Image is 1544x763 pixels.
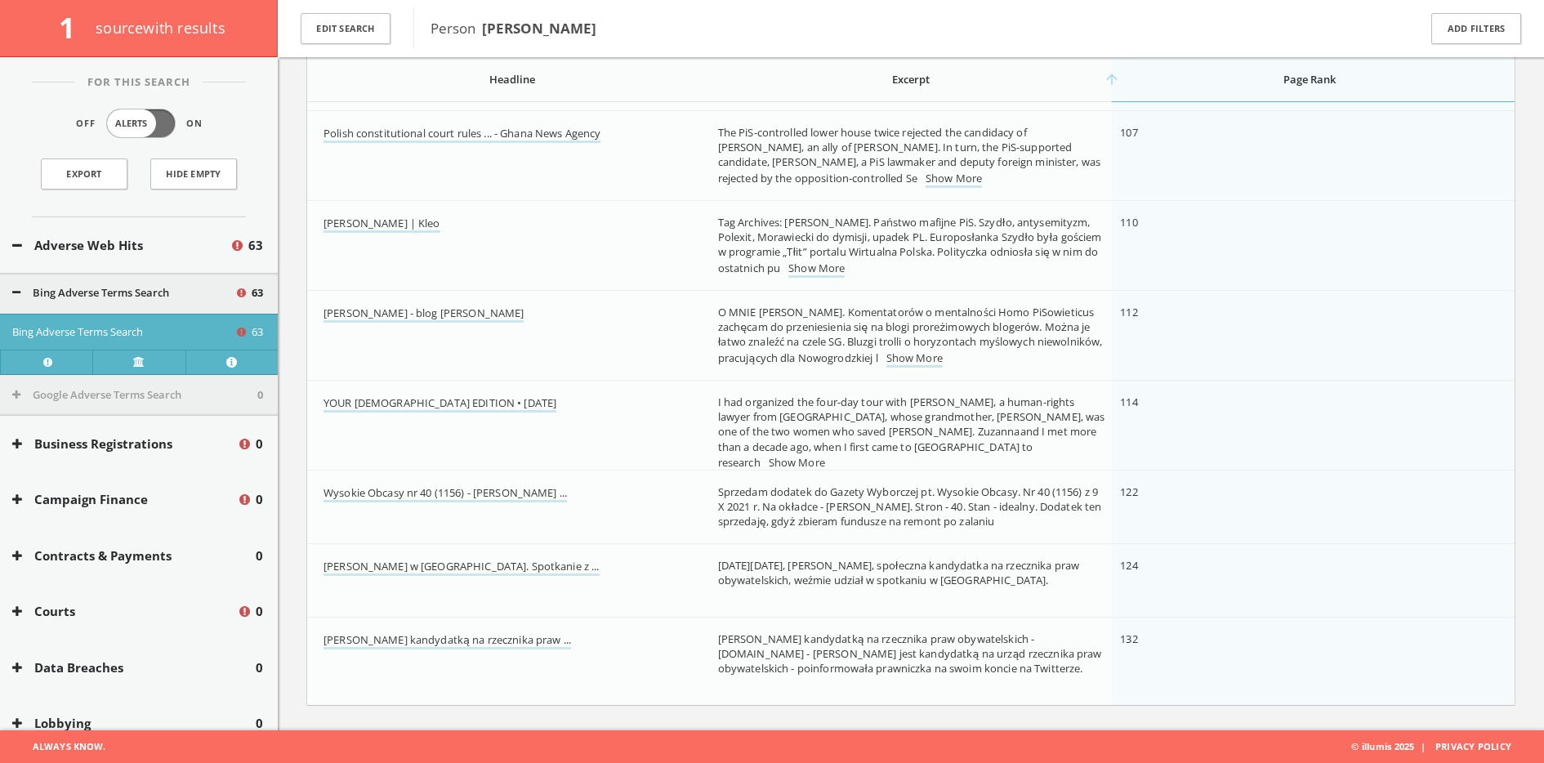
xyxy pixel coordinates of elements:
span: 0 [256,714,263,733]
button: Data Breaches [12,658,256,677]
span: 0 [256,547,263,565]
button: Adverse Web Hits [12,236,230,255]
span: Person [431,19,596,38]
b: [PERSON_NAME] [482,19,596,38]
button: Courts [12,602,237,621]
span: The PiS-controlled lower house twice rejected the candidacy of [PERSON_NAME], an ally of [PERSON_... [718,125,1101,185]
i: arrow_upward [1104,71,1120,87]
span: Excerpt [892,72,930,87]
span: For This Search [75,74,203,91]
button: Contracts & Payments [12,547,256,565]
span: 0 [257,387,263,404]
span: Headline [489,72,535,87]
a: Show More [788,261,845,278]
span: Off [76,117,96,131]
a: Show More [769,455,825,472]
a: [PERSON_NAME] - blog [PERSON_NAME] [324,306,524,323]
a: Show More [886,350,943,368]
span: 122 [1120,484,1137,499]
button: Google Adverse Terms Search [12,387,257,404]
button: Bing Adverse Terms Search [12,324,234,341]
span: [DATE][DATE], [PERSON_NAME], społeczna kandydatka na rzecznika praw obywatelskich, weźmie udział ... [718,558,1079,587]
span: Always Know. [12,730,105,763]
span: Tag Archives: [PERSON_NAME]. Państwo mafijne PiS. Szydło, antysemityzm, Polexit, Morawiecki do dy... [718,215,1102,275]
span: 124 [1120,558,1137,573]
span: I had organized the four-day tour with [PERSON_NAME], a human-rights lawyer from [GEOGRAPHIC_DATA... [718,395,1105,470]
span: Page Rank [1283,72,1336,87]
span: 0 [256,602,263,621]
a: Export [41,158,127,190]
span: 0 [256,435,263,453]
span: O MNIE [PERSON_NAME]. Komentatorów o mentalności Homo PiSowieticus zachęcam do przeniesienia się ... [718,305,1103,365]
button: Campaign Finance [12,490,237,509]
button: Lobbying [12,714,256,733]
span: | [1414,740,1432,752]
button: Bing Adverse Terms Search [12,285,234,301]
span: 110 [1120,215,1137,230]
span: [PERSON_NAME] kandydatką na rzecznika praw obywatelskich - [DOMAIN_NAME] - [PERSON_NAME] jest kan... [718,631,1102,676]
a: Polish constitutional court rules ... - Ghana News Agency [324,126,600,143]
a: [PERSON_NAME] w [GEOGRAPHIC_DATA]. Spotkanie z ... [324,559,600,576]
button: Add Filters [1431,13,1521,45]
a: YOUR [DEMOGRAPHIC_DATA] EDITION • [DATE] [324,395,556,413]
span: source with results [96,18,225,38]
button: Business Registrations [12,435,237,453]
span: 63 [252,324,263,341]
span: 0 [256,490,263,509]
span: Sprzedam dodatek do Gazety Wyborczej pt. Wysokie Obcasy. Nr 40 (1156) z 9 X 2021 r. Na okładce - ... [718,484,1102,529]
span: 132 [1120,631,1137,646]
span: 112 [1120,305,1137,319]
a: Privacy Policy [1435,740,1511,752]
a: Verify at source [92,350,185,374]
span: On [186,117,203,131]
button: Hide Empty [150,158,237,190]
button: Edit Search [301,13,390,45]
a: Show More [926,171,982,188]
a: Wysokie Obcasy nr 40 (1156) - [PERSON_NAME] ... [324,485,567,502]
span: © illumis 2025 [1351,730,1532,763]
span: 63 [248,236,263,255]
a: [PERSON_NAME] kandydatką na rzecznika praw ... [324,632,571,649]
span: 0 [256,658,263,677]
span: 63 [252,285,263,301]
span: 1 [59,8,89,47]
span: 114 [1120,395,1137,409]
a: [PERSON_NAME] | Kleo [324,216,440,233]
span: 107 [1120,125,1137,140]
